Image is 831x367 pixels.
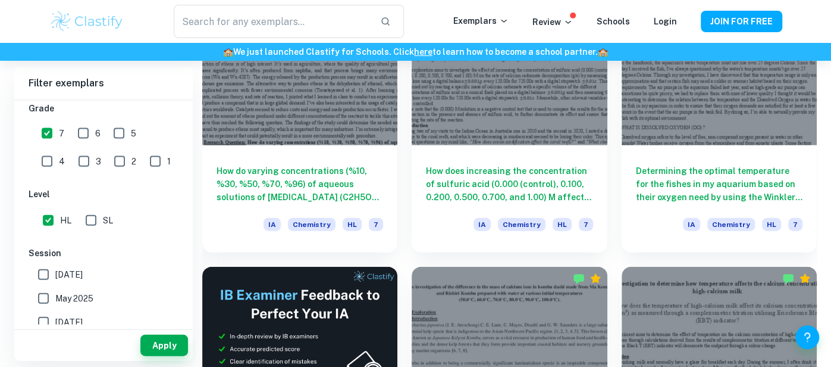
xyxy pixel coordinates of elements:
[369,218,383,231] span: 7
[426,164,592,204] h6: How does increasing the concentration of sulfuric acid (0.000 (control), 0.100, 0.200, 0.500, 0.7...
[795,325,819,349] button: Help and Feedback
[683,218,700,231] span: IA
[131,155,136,168] span: 2
[654,17,677,26] a: Login
[707,218,755,231] span: Chemistry
[498,218,545,231] span: Chemistry
[131,127,136,140] span: 5
[2,45,829,58] h6: We just launched Clastify for Schools. Click to learn how to become a school partner.
[14,67,193,100] h6: Filter exemplars
[49,10,125,33] img: Clastify logo
[288,218,335,231] span: Chemistry
[167,155,171,168] span: 1
[636,164,802,204] h6: Determining the optimal temperature for the fishes in my aquarium based on their oxygen need by u...
[453,14,509,27] p: Exemplars
[532,15,573,29] p: Review
[573,273,585,285] img: Marked
[59,155,65,168] span: 4
[174,5,370,38] input: Search for any exemplars...
[29,247,178,260] h6: Session
[29,102,178,115] h6: Grade
[589,273,601,285] div: Premium
[701,11,782,32] button: JOIN FOR FREE
[103,214,113,227] span: SL
[55,292,93,305] span: May 2025
[553,218,572,231] span: HL
[59,127,64,140] span: 7
[217,164,383,204] h6: How do varying concentrations (%10, %30, %50, %70, %96) of aqueous solutions of [MEDICAL_DATA] (C...
[60,214,71,227] span: HL
[140,335,188,356] button: Apply
[598,47,608,57] span: 🏫
[579,218,593,231] span: 7
[55,268,83,281] span: [DATE]
[788,218,802,231] span: 7
[799,273,811,285] div: Premium
[55,316,83,329] span: [DATE]
[264,218,281,231] span: IA
[29,188,178,201] h6: Level
[782,273,794,285] img: Marked
[597,17,630,26] a: Schools
[473,218,491,231] span: IA
[96,155,101,168] span: 3
[414,47,432,57] a: here
[95,127,101,140] span: 6
[223,47,233,57] span: 🏫
[343,218,362,231] span: HL
[762,218,781,231] span: HL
